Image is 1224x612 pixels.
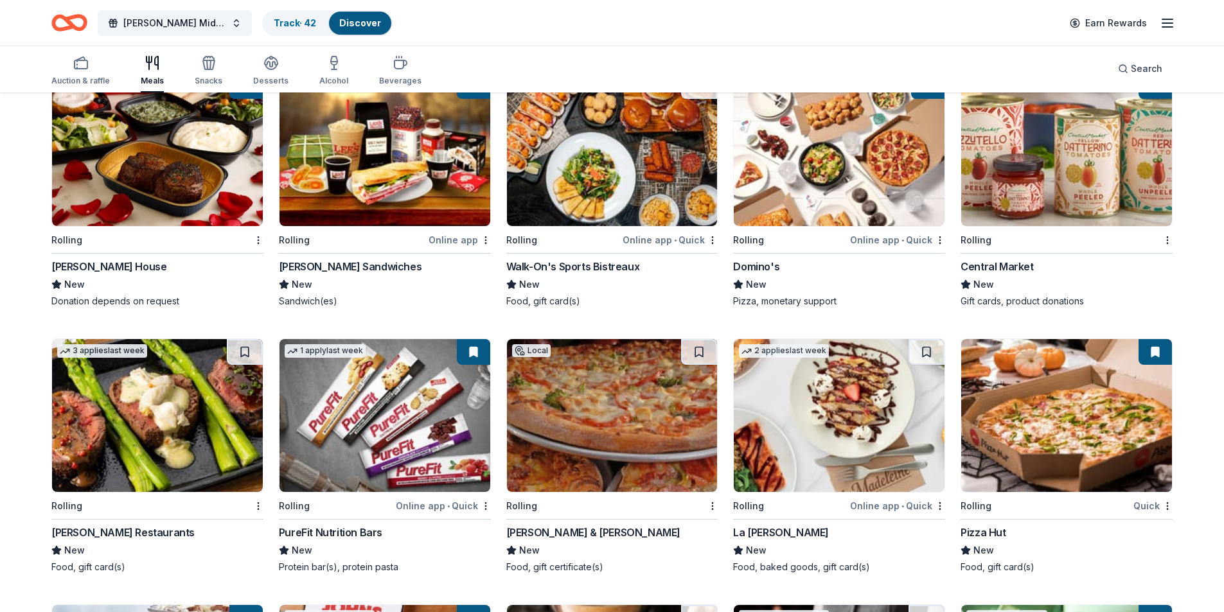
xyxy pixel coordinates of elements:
span: • [901,501,904,511]
div: Food, gift card(s) [506,295,718,308]
img: Image for Perry's Restaurants [52,339,263,492]
div: [PERSON_NAME] Sandwiches [279,259,421,274]
div: Online app [429,232,491,248]
button: Search [1108,56,1173,82]
span: Search [1131,61,1162,76]
div: [PERSON_NAME] House [51,259,166,274]
a: Image for Pizza HutRollingQuickPizza HutNewFood, gift card(s) [961,338,1173,573]
div: Rolling [506,232,537,248]
div: Online app Quick [850,498,945,514]
a: Image for PureFit Nutrition Bars1 applylast weekRollingOnline app•QuickPureFit Nutrition BarsNewP... [279,338,491,573]
div: Online app Quick [623,232,718,248]
img: Image for Sam & Louie's [507,339,718,492]
span: New [292,543,312,558]
div: Desserts [253,76,288,86]
img: Image for Domino's [734,73,945,226]
span: New [746,277,767,292]
div: Rolling [506,498,537,514]
div: Central Market [961,259,1033,274]
a: Image for La Madeleine2 applieslast weekRollingOnline app•QuickLa [PERSON_NAME]NewFood, baked goo... [733,338,945,573]
div: PureFit Nutrition Bars [279,525,382,540]
button: Track· 42Discover [262,10,393,36]
span: New [746,543,767,558]
div: Food, gift card(s) [961,561,1173,573]
div: Rolling [279,498,310,514]
span: • [901,235,904,245]
span: New [64,277,85,292]
a: Earn Rewards [1062,12,1155,35]
div: Snacks [195,76,222,86]
button: Desserts [253,50,288,92]
span: • [447,501,450,511]
span: New [64,543,85,558]
a: Image for Ruth's Chris Steak House1 applylast weekRolling[PERSON_NAME] HouseNewDonation depends o... [51,73,263,308]
a: Image for Central MarketLocalRollingCentral MarketNewGift cards, product donations [961,73,1173,308]
a: Image for Sam & Louie'sLocalRolling[PERSON_NAME] & [PERSON_NAME]NewFood, gift certificate(s) [506,338,718,573]
div: Rolling [961,232,991,248]
div: Walk-On's Sports Bistreaux [506,259,640,274]
button: Meals [141,50,164,92]
div: Sandwich(es) [279,295,491,308]
button: Alcohol [319,50,348,92]
div: Food, gift certificate(s) [506,561,718,573]
div: Rolling [279,232,310,248]
div: Rolling [51,232,82,248]
button: Snacks [195,50,222,92]
button: [PERSON_NAME] Middle School Student PTA Meetings [98,10,252,36]
span: New [519,543,540,558]
div: Local [512,344,551,357]
span: • [674,235,677,245]
div: 1 apply last week [285,344,366,358]
img: Image for PureFit Nutrition Bars [279,339,490,492]
div: Domino's [733,259,779,274]
a: Discover [339,17,381,28]
div: [PERSON_NAME] & [PERSON_NAME] [506,525,680,540]
div: Online app Quick [850,232,945,248]
div: Alcohol [319,76,348,86]
a: Track· 42 [274,17,316,28]
div: Protein bar(s), protein pasta [279,561,491,573]
div: Gift cards, product donations [961,295,1173,308]
span: New [292,277,312,292]
div: Online app Quick [396,498,491,514]
div: Beverages [379,76,421,86]
a: Image for Perry's Restaurants3 applieslast weekRolling[PERSON_NAME] RestaurantsNewFood, gift card(s) [51,338,263,573]
div: Rolling [733,498,764,514]
img: Image for Lee's Sandwiches [279,73,490,226]
div: Quick [1133,498,1173,514]
img: Image for Pizza Hut [961,339,1172,492]
img: Image for Walk-On's Sports Bistreaux [507,73,718,226]
div: Pizza Hut [961,525,1006,540]
span: New [519,277,540,292]
div: Food, baked goods, gift card(s) [733,561,945,573]
div: Donation depends on request [51,295,263,308]
span: New [973,277,994,292]
div: Food, gift card(s) [51,561,263,573]
div: 2 applies last week [739,344,829,358]
div: [PERSON_NAME] Restaurants [51,525,195,540]
div: Meals [141,76,164,86]
span: [PERSON_NAME] Middle School Student PTA Meetings [123,15,226,31]
button: Beverages [379,50,421,92]
a: Image for Domino's 2 applieslast weekRollingOnline app•QuickDomino'sNewPizza, monetary support [733,73,945,308]
img: Image for Ruth's Chris Steak House [52,73,263,226]
img: Image for Central Market [961,73,1172,226]
a: Home [51,8,87,38]
a: Image for Lee's SandwichesLocalRollingOnline app[PERSON_NAME] SandwichesNewSandwich(es) [279,73,491,308]
div: Pizza, monetary support [733,295,945,308]
a: Image for Walk-On's Sports Bistreaux 1 applylast weekRollingOnline app•QuickWalk-On's Sports Bist... [506,73,718,308]
div: Rolling [733,232,764,248]
div: La [PERSON_NAME] [733,525,829,540]
div: Rolling [51,498,82,514]
div: 3 applies last week [57,344,147,358]
div: Rolling [961,498,991,514]
img: Image for La Madeleine [734,339,945,492]
div: Auction & raffle [51,76,110,86]
button: Auction & raffle [51,50,110,92]
span: New [973,543,994,558]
